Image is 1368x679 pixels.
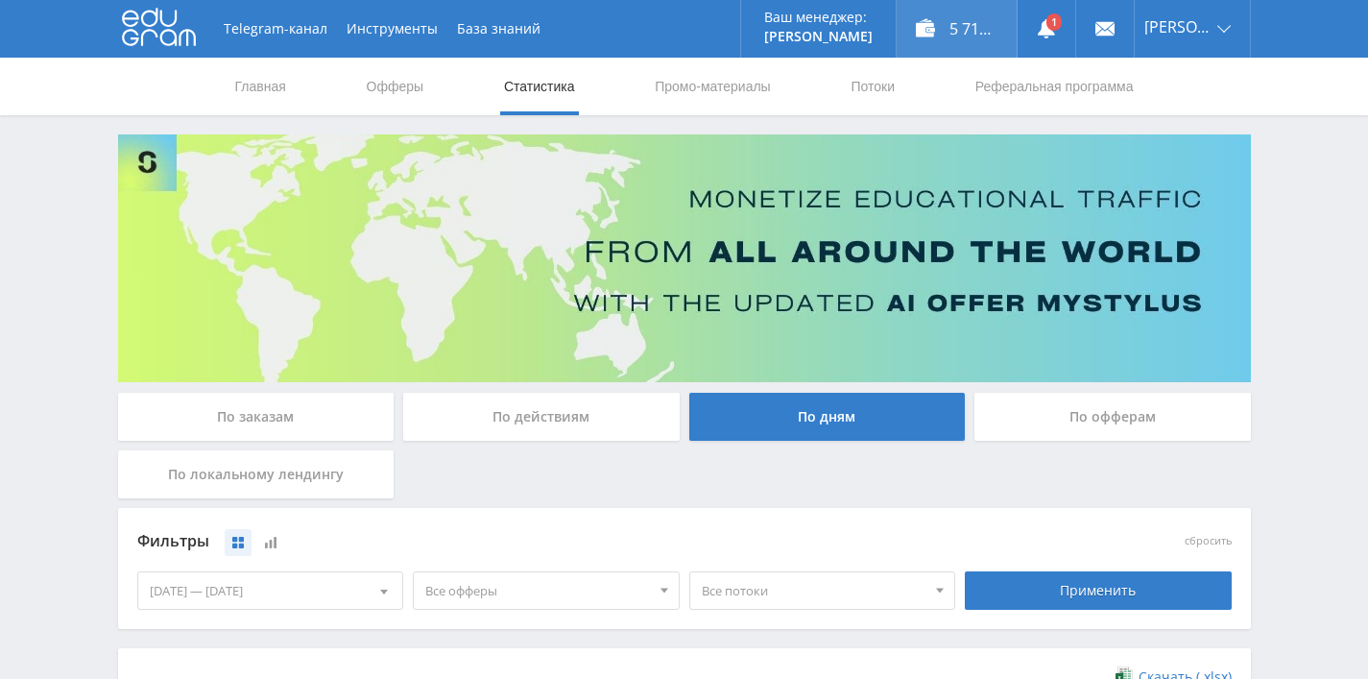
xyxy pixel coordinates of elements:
p: [PERSON_NAME] [764,29,873,44]
button: сбросить [1185,535,1232,547]
a: Статистика [502,58,577,115]
div: По локальному лендингу [118,450,395,498]
div: По офферам [974,393,1251,441]
img: Banner [118,134,1251,382]
a: Главная [233,58,288,115]
span: Все потоки [702,572,926,609]
span: Все офферы [425,572,650,609]
a: Офферы [365,58,426,115]
span: [PERSON_NAME] [1144,19,1212,35]
p: Ваш менеджер: [764,10,873,25]
div: По действиям [403,393,680,441]
div: По дням [689,393,966,441]
div: Применить [965,571,1232,610]
a: Реферальная программа [973,58,1136,115]
div: По заказам [118,393,395,441]
div: [DATE] — [DATE] [138,572,403,609]
a: Промо-материалы [653,58,772,115]
a: Потоки [849,58,897,115]
div: Фильтры [137,527,956,556]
